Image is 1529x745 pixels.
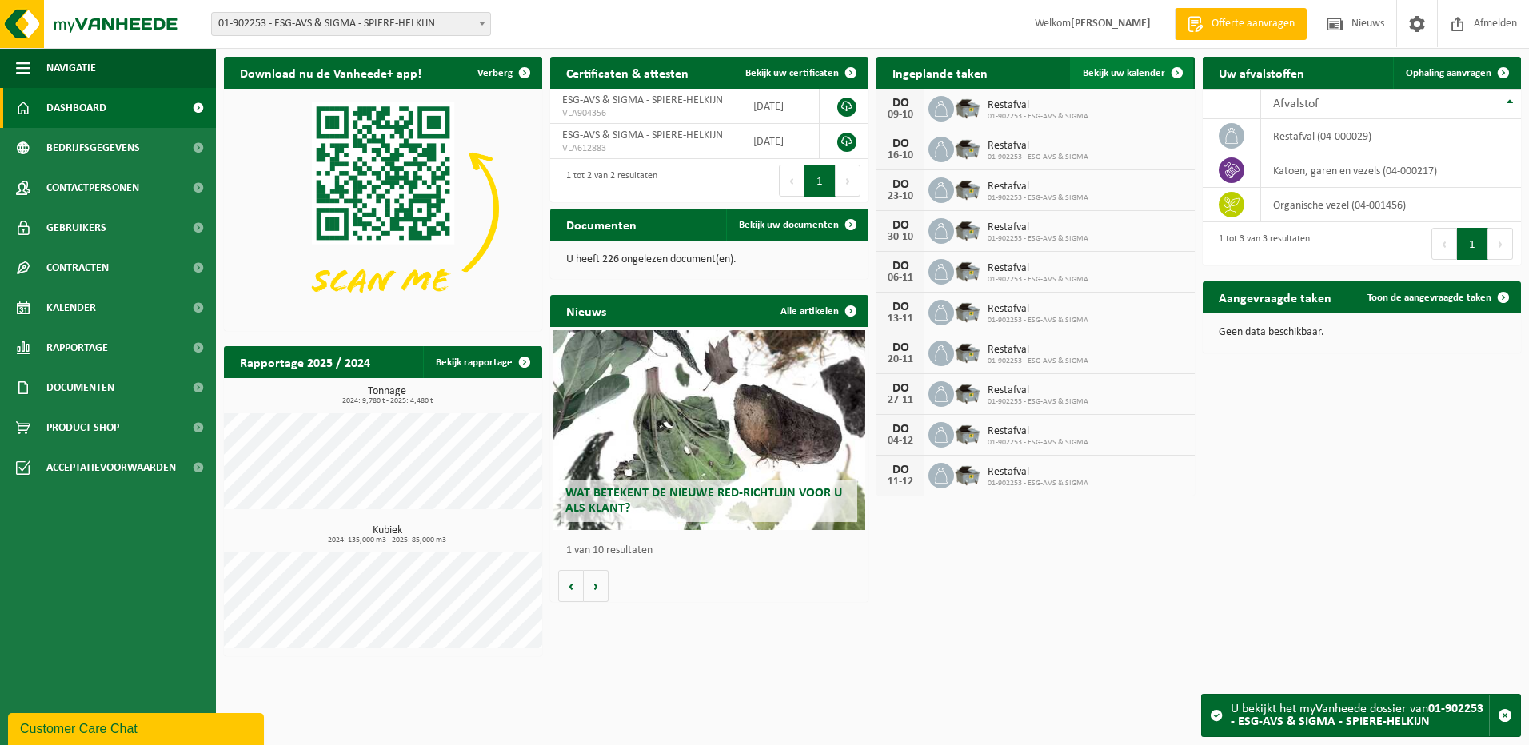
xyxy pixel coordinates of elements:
div: U bekijkt het myVanheede dossier van [1231,695,1489,736]
span: Restafval [988,425,1088,438]
span: Restafval [988,99,1088,112]
div: 09-10 [884,110,916,121]
h2: Rapportage 2025 / 2024 [224,346,386,377]
span: Verberg [477,68,513,78]
h2: Aangevraagde taken [1203,281,1347,313]
strong: [PERSON_NAME] [1071,18,1151,30]
span: Contactpersonen [46,168,139,208]
div: DO [884,301,916,313]
span: Gebruikers [46,208,106,248]
img: Download de VHEPlus App [224,89,542,328]
h2: Documenten [550,209,653,240]
span: Dashboard [46,88,106,128]
span: Documenten [46,368,114,408]
span: 01-902253 - ESG-AVS & SIGMA [988,275,1088,285]
span: Restafval [988,303,1088,316]
h2: Nieuws [550,295,622,326]
span: 01-902253 - ESG-AVS & SIGMA [988,316,1088,325]
span: 01-902253 - ESG-AVS & SIGMA [988,438,1088,448]
div: 23-10 [884,191,916,202]
div: DO [884,382,916,395]
div: DO [884,260,916,273]
img: WB-5000-GAL-GY-01 [954,379,981,406]
h2: Download nu de Vanheede+ app! [224,57,437,88]
a: Bekijk uw kalender [1070,57,1193,89]
div: 06-11 [884,273,916,284]
img: WB-5000-GAL-GY-01 [954,257,981,284]
p: U heeft 226 ongelezen document(en). [566,254,852,265]
span: Restafval [988,181,1088,193]
span: 01-902253 - ESG-AVS & SIGMA [988,479,1088,488]
div: DO [884,97,916,110]
a: Offerte aanvragen [1175,8,1307,40]
span: 01-902253 - ESG-AVS & SIGMA - SPIERE-HELKIJN [211,12,491,36]
span: 01-902253 - ESG-AVS & SIGMA [988,397,1088,407]
button: Volgende [584,570,609,602]
div: DO [884,423,916,436]
span: ESG-AVS & SIGMA - SPIERE-HELKIJN [562,129,723,141]
button: Previous [779,165,804,197]
span: Restafval [988,466,1088,479]
div: 1 tot 3 van 3 resultaten [1211,226,1310,261]
a: Bekijk uw documenten [726,209,867,241]
img: WB-5000-GAL-GY-01 [954,297,981,325]
span: 2024: 135,000 m3 - 2025: 85,000 m3 [232,536,542,544]
span: 01-902253 - ESG-AVS & SIGMA - SPIERE-HELKIJN [212,13,490,35]
span: Restafval [988,344,1088,357]
p: Geen data beschikbaar. [1219,327,1505,338]
span: Acceptatievoorwaarden [46,448,176,488]
img: WB-5000-GAL-GY-01 [954,216,981,243]
span: Contracten [46,248,109,288]
button: Previous [1431,228,1457,260]
img: WB-5000-GAL-GY-01 [954,338,981,365]
div: DO [884,137,916,150]
span: Kalender [46,288,96,328]
span: Ophaling aanvragen [1406,68,1491,78]
td: organische vezel (04-001456) [1261,188,1521,222]
span: 01-902253 - ESG-AVS & SIGMA [988,112,1088,122]
p: 1 van 10 resultaten [566,545,860,556]
button: Next [1488,228,1513,260]
h3: Tonnage [232,386,542,405]
h3: Kubiek [232,525,542,544]
td: katoen, garen en vezels (04-000217) [1261,153,1521,188]
button: 1 [804,165,836,197]
img: WB-5000-GAL-GY-01 [954,460,981,488]
div: 27-11 [884,395,916,406]
div: DO [884,341,916,354]
strong: 01-902253 - ESG-AVS & SIGMA - SPIERE-HELKIJN [1231,703,1483,728]
div: 20-11 [884,354,916,365]
span: 2024: 9,780 t - 2025: 4,480 t [232,397,542,405]
span: Restafval [988,140,1088,153]
iframe: chat widget [8,710,267,745]
div: DO [884,219,916,232]
span: Rapportage [46,328,108,368]
a: Toon de aangevraagde taken [1355,281,1519,313]
div: 1 tot 2 van 2 resultaten [558,163,657,198]
a: Bekijk uw certificaten [733,57,867,89]
span: Navigatie [46,48,96,88]
div: 13-11 [884,313,916,325]
td: [DATE] [741,124,820,159]
span: Offerte aanvragen [1208,16,1299,32]
span: Bekijk uw kalender [1083,68,1165,78]
span: Bedrijfsgegevens [46,128,140,168]
button: 1 [1457,228,1488,260]
span: 01-902253 - ESG-AVS & SIGMA [988,153,1088,162]
h2: Certificaten & attesten [550,57,705,88]
button: Vorige [558,570,584,602]
a: Bekijk rapportage [423,346,541,378]
button: Next [836,165,860,197]
h2: Ingeplande taken [876,57,1004,88]
div: 16-10 [884,150,916,161]
span: Wat betekent de nieuwe RED-richtlijn voor u als klant? [565,487,842,515]
span: Afvalstof [1273,98,1319,110]
a: Wat betekent de nieuwe RED-richtlijn voor u als klant? [553,330,865,530]
span: 01-902253 - ESG-AVS & SIGMA [988,193,1088,203]
span: Restafval [988,221,1088,234]
a: Ophaling aanvragen [1393,57,1519,89]
img: WB-5000-GAL-GY-01 [954,420,981,447]
span: VLA612883 [562,142,729,155]
td: restafval (04-000029) [1261,119,1521,153]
